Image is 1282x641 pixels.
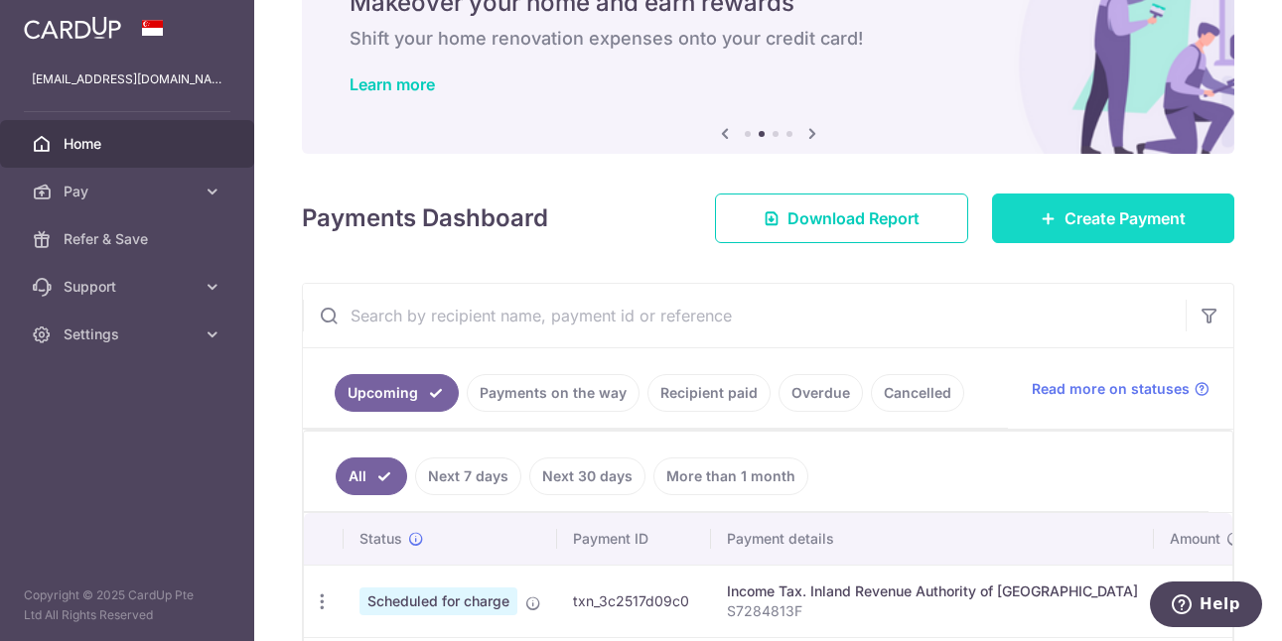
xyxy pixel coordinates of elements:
span: Pay [64,182,195,201]
a: Overdue [779,374,863,412]
span: Status [359,529,402,549]
span: Read more on statuses [1032,379,1190,399]
a: Cancelled [871,374,964,412]
a: Learn more [350,74,435,94]
a: More than 1 month [653,457,808,495]
iframe: Opens a widget where you can find more information [1150,581,1262,631]
img: CardUp [24,16,121,40]
th: Payment ID [557,513,711,565]
span: Download Report [787,206,920,230]
a: Read more on statuses [1032,379,1210,399]
p: [EMAIL_ADDRESS][DOMAIN_NAME] [32,69,222,89]
a: Payments on the way [467,374,640,412]
span: Settings [64,324,195,344]
a: Recipient paid [647,374,771,412]
h4: Payments Dashboard [302,200,548,236]
p: S7284813F [727,601,1138,621]
span: Home [64,134,195,154]
div: Income Tax. Inland Revenue Authority of [GEOGRAPHIC_DATA] [727,581,1138,601]
a: Upcoming [335,374,459,412]
a: Create Payment [992,193,1234,243]
span: Amount [1170,529,1220,549]
a: Download Report [715,193,968,243]
a: All [336,457,407,495]
input: Search by recipient name, payment id or reference [303,284,1186,347]
a: Next 7 days [415,457,521,495]
span: Create Payment [1065,206,1186,230]
span: Refer & Save [64,229,195,249]
td: txn_3c2517d09c0 [557,565,711,637]
th: Payment details [711,513,1154,565]
span: Support [64,277,195,297]
a: Next 30 days [529,457,645,495]
td: SGD 3,367.18 [1154,565,1280,637]
h6: Shift your home renovation expenses onto your credit card! [350,27,1187,51]
span: Scheduled for charge [359,587,517,615]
